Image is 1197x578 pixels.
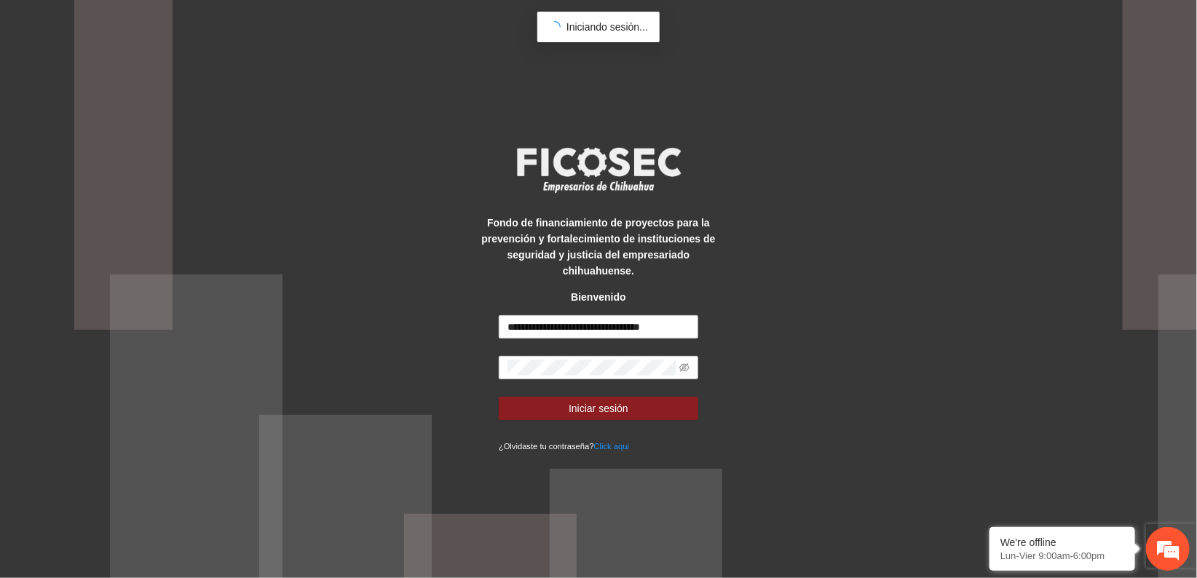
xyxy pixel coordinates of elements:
a: Click aqui [594,442,630,451]
span: Estamos sin conexión. Déjenos un mensaje. [28,194,257,341]
div: Dejar un mensaje [76,74,245,93]
span: eye-invisible [679,363,690,373]
span: Iniciando sesión... [566,21,648,33]
em: Enviar [217,448,264,468]
img: logo [507,143,690,197]
strong: Fondo de financiamiento de proyectos para la prevención y fortalecimiento de instituciones de seg... [481,217,715,277]
small: ¿Olvidaste tu contraseña? [499,442,629,451]
div: Minimizar ventana de chat en vivo [239,7,274,42]
span: loading [548,20,561,34]
div: We're offline [1000,537,1124,548]
strong: Bienvenido [571,291,625,303]
button: Iniciar sesión [499,397,698,420]
span: Iniciar sesión [569,400,628,416]
p: Lun-Vier 9:00am-6:00pm [1000,550,1124,561]
textarea: Escriba su mensaje aquí y haga clic en “Enviar” [7,397,277,448]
